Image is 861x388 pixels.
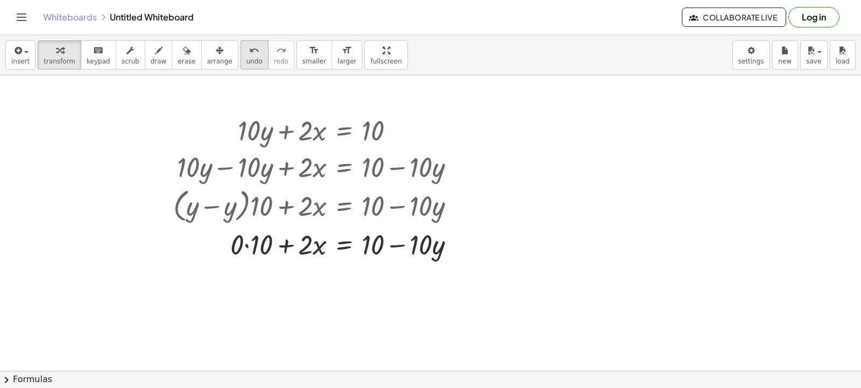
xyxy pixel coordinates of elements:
[201,40,238,69] button: arrange
[778,58,792,65] span: new
[151,58,167,65] span: draw
[5,40,36,69] button: insert
[302,58,326,65] span: smaller
[297,40,332,69] button: format_sizesmaller
[370,58,401,65] span: fullscreen
[249,44,259,57] i: undo
[43,12,97,23] a: Whiteboards
[38,40,81,69] button: transform
[682,8,786,27] button: Collaborate Live
[87,58,110,65] span: keypad
[93,44,103,57] i: keyboard
[246,58,263,65] span: undo
[836,58,850,65] span: load
[81,40,116,69] button: keyboardkeypad
[830,40,856,69] button: load
[274,58,288,65] span: redo
[11,58,30,65] span: insert
[44,58,75,65] span: transform
[337,58,356,65] span: larger
[145,40,173,69] button: draw
[13,9,30,26] button: Toggle navigation
[268,40,294,69] button: redoredo
[800,40,828,69] button: save
[364,40,407,69] button: fullscreen
[331,40,362,69] button: format_sizelarger
[122,58,139,65] span: scrub
[241,40,269,69] button: undoundo
[732,40,770,69] button: settings
[207,58,232,65] span: arrange
[788,7,839,27] button: Log in
[772,40,798,69] button: new
[691,12,777,22] span: Collaborate Live
[116,40,145,69] button: scrub
[178,58,195,65] span: erase
[806,58,821,65] span: save
[276,44,286,57] i: redo
[342,44,352,57] i: format_size
[172,40,201,69] button: erase
[738,58,764,65] span: settings
[309,44,319,57] i: format_size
